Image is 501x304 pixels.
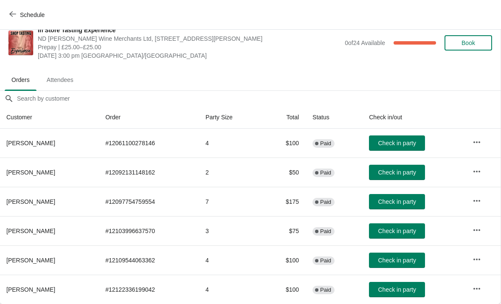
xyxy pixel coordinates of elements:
span: [PERSON_NAME] [6,286,55,293]
span: [DATE] 3:00 pm [GEOGRAPHIC_DATA]/[GEOGRAPHIC_DATA] [38,51,341,60]
button: Check in party [369,282,425,297]
span: [PERSON_NAME] [6,140,55,146]
span: Check in party [378,198,416,205]
span: [PERSON_NAME] [6,228,55,234]
td: $100 [263,275,306,304]
input: Search by customer [17,91,501,106]
span: Check in party [378,228,416,234]
span: Paid [320,140,331,147]
td: 3 [199,216,263,245]
span: [PERSON_NAME] [6,257,55,264]
td: # 12122336199042 [99,275,199,304]
span: [PERSON_NAME] [6,198,55,205]
span: Check in party [378,257,416,264]
td: 4 [199,245,263,275]
span: In Store Tasting Experience [38,26,341,34]
span: ND [PERSON_NAME] Wine Merchants Ltd, [STREET_ADDRESS][PERSON_NAME] [38,34,341,43]
span: Schedule [20,11,45,18]
th: Order [99,106,199,129]
td: 4 [199,275,263,304]
span: Paid [320,287,331,293]
span: Book [462,39,475,46]
td: # 12103996637570 [99,216,199,245]
th: Status [306,106,362,129]
button: Check in party [369,194,425,209]
td: $175 [263,187,306,216]
span: Paid [320,169,331,176]
span: Check in party [378,169,416,176]
th: Total [263,106,306,129]
td: # 12097754759554 [99,187,199,216]
td: $50 [263,158,306,187]
span: Prepay | £25.00–£25.00 [38,43,341,51]
td: 4 [199,129,263,158]
span: Orders [5,72,37,87]
button: Check in party [369,165,425,180]
td: $100 [263,245,306,275]
span: [PERSON_NAME] [6,169,55,176]
button: Check in party [369,223,425,239]
th: Check in/out [362,106,465,129]
button: Schedule [4,7,51,23]
button: Check in party [369,253,425,268]
td: # 12092131148162 [99,158,199,187]
span: Paid [320,199,331,205]
td: $100 [263,129,306,158]
td: 2 [199,158,263,187]
td: 7 [199,187,263,216]
th: Party Size [199,106,263,129]
span: 0 of 24 Available [345,39,385,46]
td: # 12109544063362 [99,245,199,275]
td: $75 [263,216,306,245]
button: Book [445,35,492,51]
button: Check in party [369,135,425,151]
span: Paid [320,257,331,264]
span: Paid [320,228,331,235]
td: # 12061100278146 [99,129,199,158]
span: Check in party [378,140,416,146]
span: Check in party [378,286,416,293]
img: In Store Tasting Experience [8,31,33,55]
span: Attendees [40,72,80,87]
